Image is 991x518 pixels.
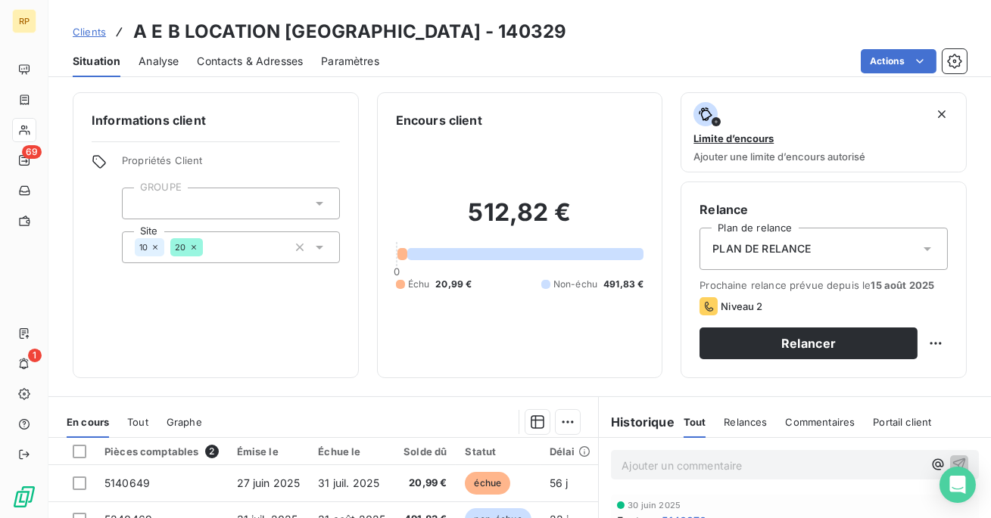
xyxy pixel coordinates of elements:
div: Solde dû [404,445,447,458]
span: Clients [73,26,106,38]
input: Ajouter une valeur [203,240,215,254]
span: 20 [175,243,185,252]
span: Paramètres [321,54,379,69]
div: Statut [465,445,531,458]
span: 10 [139,243,148,252]
span: Commentaires [786,416,855,428]
span: Limite d’encours [693,132,774,144]
span: 5140649 [104,476,150,489]
span: Relances [724,416,767,428]
span: Ajouter une limite d’encours autorisé [693,150,865,163]
span: Graphe [167,416,202,428]
img: Logo LeanPay [12,485,36,509]
div: RP [12,9,36,33]
span: En cours [67,416,109,428]
h6: Encours client [396,111,482,129]
span: Tout [684,416,706,428]
a: 69 [12,148,36,172]
span: 31 juil. 2025 [318,476,379,489]
a: Clients [73,24,106,39]
button: Actions [861,49,936,73]
span: 491,83 € [603,278,644,291]
span: Prochaine relance prévue depuis le [700,279,948,291]
div: Open Intercom Messenger [940,467,976,503]
span: Portail client [873,416,931,428]
span: 15 août 2025 [871,279,934,291]
span: échue [465,472,510,495]
input: Ajouter une valeur [135,197,147,210]
span: Échu [408,278,430,291]
div: Échue le [318,445,385,458]
h6: Informations client [92,111,340,129]
span: PLAN DE RELANCE [712,241,811,256]
span: 2 [205,445,219,458]
span: 27 juin 2025 [237,476,301,489]
h6: Relance [700,200,948,219]
button: Relancer [700,327,918,359]
span: 30 juin 2025 [628,501,681,510]
span: 56 j [550,476,569,489]
h2: 512,82 € [396,197,644,243]
span: Contacts & Adresses [197,54,303,69]
button: Limite d’encoursAjouter une limite d’encours autorisé [681,92,967,172]
span: 20,99 € [404,476,447,491]
span: Propriétés Client [122,154,340,175]
span: Tout [127,416,148,428]
span: Situation [73,54,120,69]
span: Non-échu [553,278,597,291]
div: Délai [550,445,591,458]
span: 20,99 € [435,278,472,291]
span: 69 [22,145,42,159]
span: Analyse [139,54,179,69]
div: Émise le [237,445,301,458]
h3: A E B LOCATION [GEOGRAPHIC_DATA] - 140329 [133,18,566,45]
span: 0 [394,265,400,278]
span: Niveau 2 [721,300,762,312]
div: Pièces comptables [104,445,219,458]
span: 1 [28,349,42,362]
h6: Historique [599,413,675,431]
